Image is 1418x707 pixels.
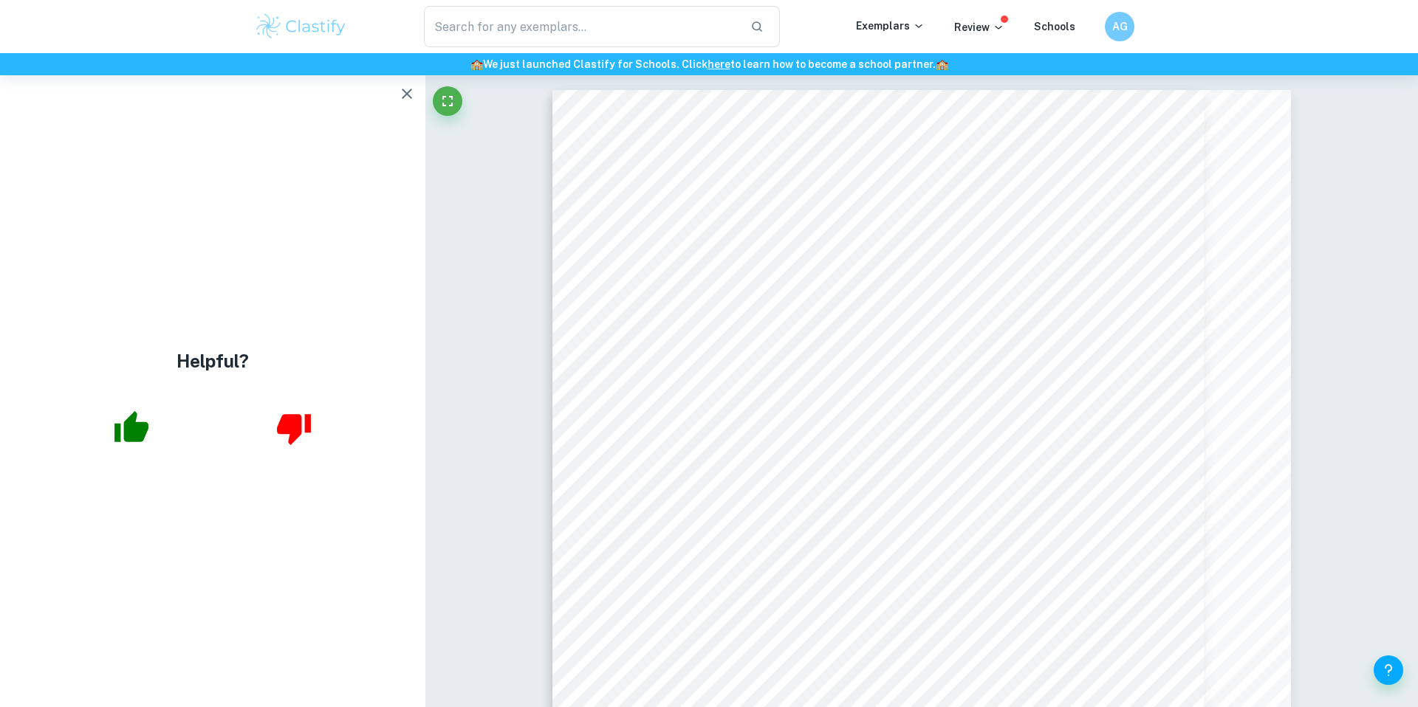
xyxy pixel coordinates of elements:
span: Topic : [890,230,953,251]
span: How does [PERSON_NAME], through his songs, explore the [668,479,1201,500]
button: Fullscreen [433,86,462,116]
span: English A: Language and Literature, [809,629,1126,650]
input: Search for any exemplars... [424,6,739,47]
button: Help and Feedback [1374,655,1403,685]
span: Research Question: [831,430,1012,451]
button: AG [1105,12,1134,41]
span: depiction of the prejudices faced by [DEMOGRAPHIC_DATA] people= [702,330,1314,351]
h6: AG [1112,18,1128,35]
a: here [708,58,730,70]
a: Schools [1034,21,1075,32]
h6: We just launched Clastify for Schools. Click to learn how to become a school partner. [3,56,1415,72]
p: Exemplars [856,18,925,34]
p: Review [954,19,1004,35]
span: 🏫 [470,58,483,70]
span: 🏫 [936,58,948,70]
span: Subject - [716,629,799,650]
span: <An exploration of [PERSON_NAME] Lamar9s song lyrics through its [658,280,1271,301]
span: Category 1 [889,679,985,700]
img: Clastify logo [254,12,348,41]
h4: Helpful? [177,348,249,374]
